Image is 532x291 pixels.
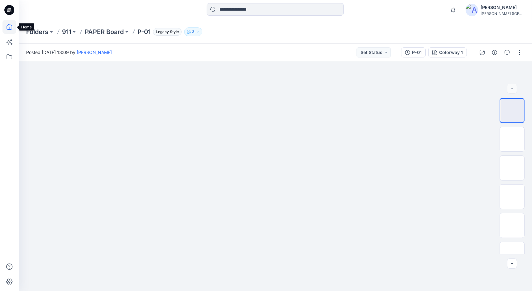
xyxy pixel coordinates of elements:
button: Details [490,47,500,57]
a: PAPER Board [85,27,124,36]
p: 3 [192,28,194,35]
div: [PERSON_NAME] [481,4,524,11]
a: [PERSON_NAME] [77,50,112,55]
p: P-01 [137,27,151,36]
a: 911 [62,27,71,36]
img: avatar [466,4,478,16]
button: Legacy Style [151,27,182,36]
div: Colorway 1 [439,49,463,56]
div: P-01 [412,49,422,56]
span: Legacy Style [153,28,182,36]
div: [PERSON_NAME] ([GEOGRAPHIC_DATA]) Exp... [481,11,524,16]
span: Posted [DATE] 13:09 by [26,49,112,56]
a: Folders [26,27,48,36]
button: 3 [184,27,202,36]
button: P-01 [401,47,426,57]
button: Colorway 1 [428,47,467,57]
